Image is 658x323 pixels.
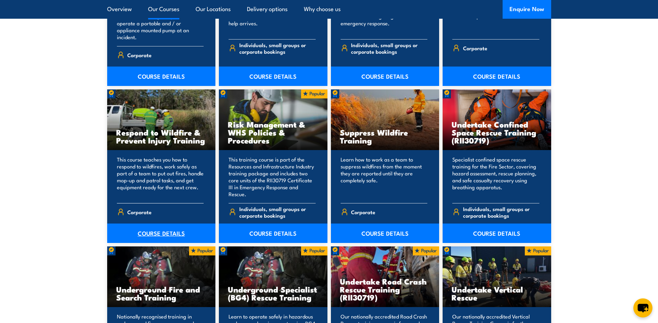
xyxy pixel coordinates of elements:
a: COURSE DETAILS [331,224,439,243]
a: COURSE DETAILS [443,67,551,86]
span: Individuals, small groups or corporate bookings [351,42,427,55]
a: COURSE DETAILS [107,67,216,86]
h3: Undertake Vertical Rescue [452,285,542,301]
a: COURSE DETAILS [443,224,551,243]
button: chat-button [633,298,652,317]
h3: Underground Fire and Search Training [116,285,207,301]
span: Corporate [127,50,152,60]
span: Corporate [351,207,375,217]
a: COURSE DETAILS [331,67,439,86]
p: Specialist confined space rescue training for the Fire Sector, covering hazard assessment, rescue... [452,156,539,198]
p: This course teaches you how to respond to wildfires, work safely as part of a team to put out fir... [117,156,204,198]
h3: Undertake Road Crash Rescue Training (RII30719) [340,277,430,301]
span: Individuals, small groups or corporate bookings [239,206,316,219]
a: COURSE DETAILS [107,224,216,243]
p: This training course is part of the Resources and Infrastructure Industry training package and in... [229,156,316,198]
span: Corporate [463,43,487,53]
span: Corporate [127,207,152,217]
h3: Risk Management & WHS Policies & Procedures [228,120,318,144]
h3: Suppress Wildfire Training [340,128,430,144]
span: Individuals, small groups or corporate bookings [463,206,539,219]
h3: Undertake Confined Space Rescue Training (RII30719) [452,120,542,144]
span: Individuals, small groups or corporate bookings [239,42,316,55]
p: Learn how to work as a team to suppress wildfires from the moment they are reported until they ar... [341,156,428,198]
h3: Underground Specialist (BG4) Rescue Training [228,285,318,301]
a: COURSE DETAILS [219,67,327,86]
h3: Respond to Wildfire & Prevent Injury Training [116,128,207,144]
a: COURSE DETAILS [219,224,327,243]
